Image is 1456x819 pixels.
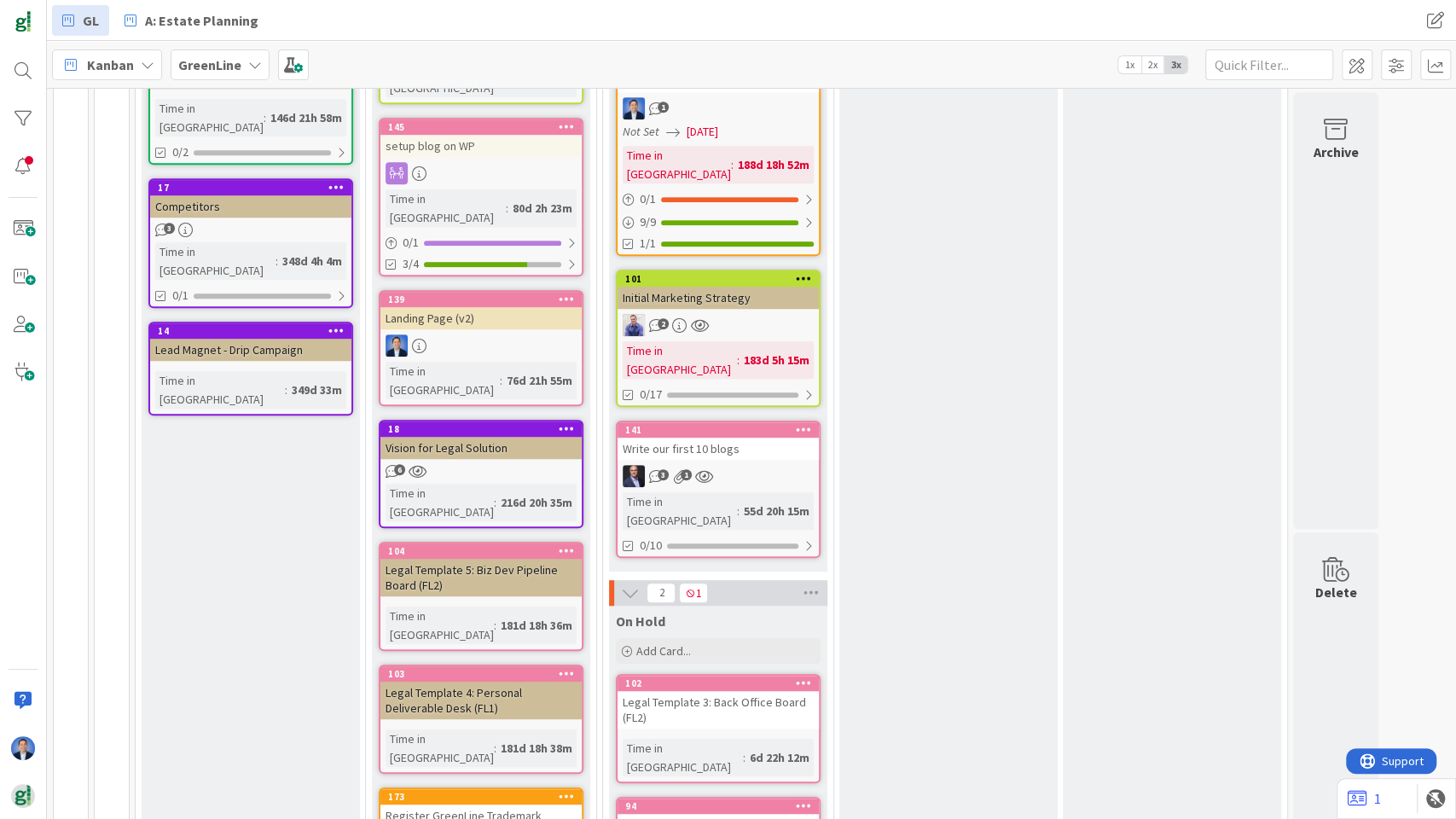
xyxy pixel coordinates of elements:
div: 141 [625,424,819,436]
div: 6d 22h 12m [745,748,814,767]
div: 139 [388,293,582,305]
div: Time in [GEOGRAPHIC_DATA] [155,242,276,280]
a: 14Lead Magnet - Drip CampaignTime in [GEOGRAPHIC_DATA]:349d 33m [148,322,353,415]
div: Legal Template 5: Biz Dev Pipeline Board (FL2) [380,559,582,596]
span: : [276,252,278,270]
div: 102 [618,676,819,691]
div: DP [380,334,582,357]
a: Product MVPTime in [GEOGRAPHIC_DATA]:146d 21h 58m0/2 [148,49,353,165]
div: 0/1 [618,189,819,210]
div: Time in [GEOGRAPHIC_DATA] [623,341,737,379]
a: GL [52,5,109,36]
div: 18 [380,421,582,437]
div: 141Write our first 10 blogs [618,422,819,460]
span: 1 [658,102,669,113]
div: 349d 33m [287,380,346,399]
a: 18Vision for Legal SolutionTime in [GEOGRAPHIC_DATA]:216d 20h 35m [379,420,583,528]
span: : [264,108,266,127]
div: 14 [158,325,351,337]
span: : [285,380,287,399]
div: Write our first 10 blogs [618,438,819,460]
a: 145setup blog on WPTime in [GEOGRAPHIC_DATA]:80d 2h 23m0/13/4 [379,118,583,276]
span: : [731,155,734,174]
div: 17 [158,182,351,194]
img: JG [623,314,645,336]
a: 104Legal Template 5: Biz Dev Pipeline Board (FL2)Time in [GEOGRAPHIC_DATA]:181d 18h 36m [379,542,583,651]
a: 103Legal Template 4: Personal Deliverable Desk (FL1)Time in [GEOGRAPHIC_DATA]:181d 18h 38m [379,665,583,774]
span: 0/10 [640,537,662,555]
span: On Hold [616,613,665,630]
div: 145setup blog on WP [380,119,582,157]
a: 17CompetitorsTime in [GEOGRAPHIC_DATA]:348d 4h 4m0/1 [148,178,353,308]
span: Support [36,3,78,23]
div: 181d 18h 36m [496,616,577,635]
div: DP [618,97,819,119]
div: 145 [380,119,582,135]
div: Time in [GEOGRAPHIC_DATA] [623,146,731,183]
div: 101 [618,271,819,287]
div: 216d 20h 35m [496,493,577,512]
div: 103Legal Template 4: Personal Deliverable Desk (FL1) [380,666,582,719]
div: 18 [388,423,582,435]
div: Time in [GEOGRAPHIC_DATA] [623,492,737,530]
div: 104 [380,543,582,559]
div: 139 [380,292,582,307]
div: Time in [GEOGRAPHIC_DATA] [386,484,494,521]
div: 80d 2h 23m [508,199,577,218]
div: 173 [380,789,582,804]
span: [DATE] [687,123,718,141]
input: Quick Filter... [1205,49,1333,80]
div: Time in [GEOGRAPHIC_DATA] [386,607,494,644]
div: 17 [150,180,351,195]
div: 104Legal Template 5: Biz Dev Pipeline Board (FL2) [380,543,582,596]
div: Time in [GEOGRAPHIC_DATA] [386,729,494,767]
span: 0/2 [172,143,189,161]
span: 1x [1118,56,1141,73]
span: : [494,616,496,635]
div: JG [618,314,819,336]
div: Vision for Legal Solution [380,437,582,459]
span: : [494,739,496,758]
img: JD [623,465,645,487]
span: Kanban [87,55,134,75]
span: 0/17 [640,386,662,404]
a: 141Write our first 10 blogsJDTime in [GEOGRAPHIC_DATA]:55d 20h 15m0/10 [616,421,821,558]
span: 9 / 9 [640,213,656,231]
div: JD [618,465,819,487]
span: 2x [1141,56,1164,73]
div: 101 [625,273,819,285]
div: 181d 18h 38m [496,739,577,758]
div: 102 [625,677,819,689]
span: 0 / 1 [403,234,419,252]
div: Legal Template 4: Personal Deliverable Desk (FL1) [380,682,582,719]
div: Competitors [150,195,351,218]
div: 76d 21h 55m [502,371,577,390]
span: 3 [164,223,175,234]
span: 3/4 [403,255,419,273]
img: DP [623,97,645,119]
a: 139Landing Page (v2)DPTime in [GEOGRAPHIC_DATA]:76d 21h 55m [379,290,583,406]
div: 188d 18h 52m [734,155,814,174]
div: Delete [1315,582,1357,602]
div: 14Lead Magnet - Drip Campaign [150,323,351,361]
div: 173 [388,791,582,803]
div: 104 [388,545,582,557]
span: GL [83,10,99,31]
div: 9/9 [618,212,819,233]
span: : [494,493,496,512]
span: : [737,351,740,369]
div: 139Landing Page (v2) [380,292,582,329]
div: Lead Magnet - Drip Campaign [150,339,351,361]
div: 103 [380,666,582,682]
div: 103 [388,668,582,680]
div: 101Initial Marketing Strategy [618,271,819,309]
div: 146d 21h 58m [266,108,346,127]
div: Time in [GEOGRAPHIC_DATA] [386,362,500,399]
div: 102Legal Template 3: Back Office Board (FL2) [618,676,819,729]
div: Archive [1314,142,1359,162]
a: 102Legal Template 3: Back Office Board (FL2)Time in [GEOGRAPHIC_DATA]:6d 22h 12m [616,674,821,783]
span: 0/1 [172,287,189,305]
div: 17Competitors [150,180,351,218]
a: 1 [1348,788,1381,809]
div: Time in [GEOGRAPHIC_DATA] [386,189,506,227]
